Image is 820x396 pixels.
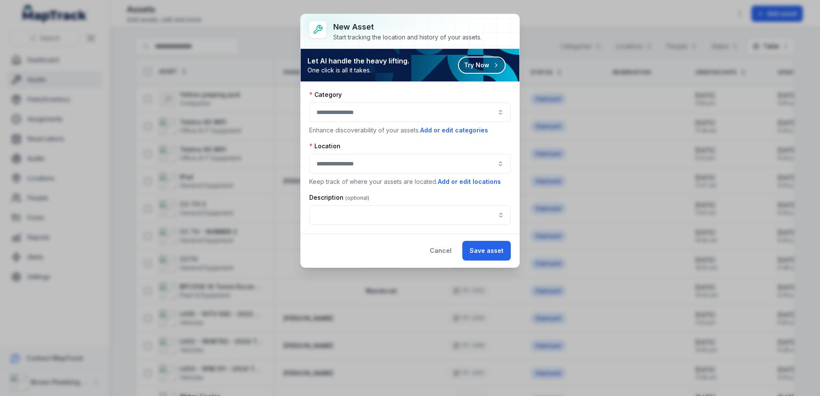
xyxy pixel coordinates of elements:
span: One click is all it takes. [307,66,409,75]
button: Try Now [458,57,506,74]
label: Location [309,142,341,150]
label: Description [309,193,369,202]
button: Add or edit locations [437,177,501,186]
p: Enhance discoverability of your assets. [309,126,511,135]
input: asset-add:description-label [309,205,511,225]
button: Cancel [422,241,459,261]
h3: New asset [333,21,482,33]
button: Add or edit categories [420,126,488,135]
p: Keep track of where your assets are located. [309,177,511,186]
label: Category [309,90,342,99]
div: Start tracking the location and history of your assets. [333,33,482,42]
strong: Let AI handle the heavy lifting. [307,56,409,66]
button: Save asset [462,241,511,261]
